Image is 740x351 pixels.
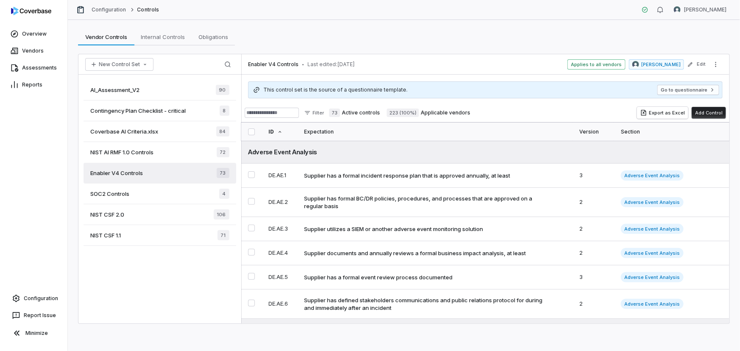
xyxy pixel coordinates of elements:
[307,61,355,68] span: Last edited: [DATE]
[216,85,229,95] span: 90
[262,265,297,290] td: DE.AE.5
[2,60,66,75] a: Assessments
[304,172,510,179] div: Supplier has a formal incident response plan that is approved annually, at least
[220,106,229,116] span: 8
[214,209,229,220] span: 106
[2,26,66,42] a: Overview
[84,184,236,204] a: SOC2 Controls4
[268,123,290,141] div: ID
[329,109,340,117] span: 73
[621,299,684,309] span: Adverse Event Analysis
[304,225,483,233] div: Supplier utilizes a SIEM or another adverse event monitoring solution
[572,164,614,188] td: 3
[387,109,419,117] span: 223 (100%)
[3,308,64,323] button: Report Issue
[621,248,684,258] span: Adverse Event Analysis
[84,80,236,100] a: AI_Assessment_V290
[642,61,681,68] span: [PERSON_NAME]
[90,128,158,135] span: Coverbase AI Criteria.xlsx
[262,217,297,241] td: DE.AE.3
[313,110,324,116] span: Filter
[302,61,304,67] span: •
[92,6,126,13] a: Configuration
[572,217,614,241] td: 2
[572,290,614,319] td: 2
[301,108,327,118] button: Filter
[2,43,66,58] a: Vendors
[248,249,255,256] button: Select DE.AE.4 control
[262,188,297,217] td: DE.AE.2
[90,148,154,156] span: NIST AI RMF 1.0 Controls
[248,300,255,306] button: Select DE.AE.6 control
[572,241,614,265] td: 2
[84,225,236,246] a: NIST CSF 1.171
[217,168,229,178] span: 73
[90,211,124,218] span: NIST CSF 2.0
[262,241,297,265] td: DE.AE.4
[263,86,408,93] span: This control set is the source of a questionnaire template.
[685,57,708,72] button: Edit
[329,109,380,117] label: Active controls
[248,198,255,205] button: Select DE.AE.2 control
[684,6,726,13] span: [PERSON_NAME]
[216,126,229,136] span: 84
[90,231,121,239] span: NIST CSF 1.1
[262,290,297,319] td: DE.AE.6
[674,6,681,13] img: Nic Weilbacher avatar
[621,170,684,181] span: Adverse Event Analysis
[387,109,470,117] label: Applicable vendors
[248,148,723,156] div: Adverse Event Analysis
[85,58,154,71] button: New Control Set
[90,107,186,114] span: Contingency Plan Checklist - critical
[217,147,229,157] span: 72
[84,204,236,225] a: NIST CSF 2.0106
[572,188,614,217] td: 2
[138,31,189,42] span: Internal Controls
[2,77,66,92] a: Reports
[3,291,64,306] a: Configuration
[304,123,566,141] div: Expectation
[90,169,143,177] span: Enabler V4 Controls
[637,107,688,119] button: Export as Excel
[137,6,159,13] span: Controls
[304,273,452,281] div: Supplier has a formal event review process documented
[248,273,255,280] button: Select DE.AE.5 control
[572,265,614,290] td: 3
[304,296,552,312] div: Supplier has defined stakeholders communications and public relations protocol for during and imm...
[219,189,229,199] span: 4
[657,85,719,95] button: Go to questionnaire
[82,31,131,42] span: Vendor Controls
[692,107,726,119] button: Add Control
[632,61,639,68] img: Nic Weilbacher avatar
[248,171,255,178] button: Select DE.AE.1 control
[218,230,229,240] span: 71
[90,86,140,94] span: AI_Assessment_V2
[709,58,723,71] button: More actions
[621,123,723,141] div: Section
[304,249,526,257] div: Supplier documents and annually reviews a formal business impact analysis, at least
[84,142,236,163] a: NIST AI RMF 1.0 Controls72
[621,197,684,207] span: Adverse Event Analysis
[195,31,232,42] span: Obligations
[304,195,552,210] div: Supplier has formal BC/DR policies, procedures, and processes that are approved on a regular basis
[621,272,684,282] span: Adverse Event Analysis
[248,225,255,231] button: Select DE.AE.3 control
[567,59,626,70] span: Applies to all vendors
[3,325,64,342] button: Minimize
[579,123,607,141] div: Version
[669,3,732,16] button: Nic Weilbacher avatar[PERSON_NAME]
[621,224,684,234] span: Adverse Event Analysis
[84,100,236,121] a: Contingency Plan Checklist - critical8
[90,190,129,198] span: SOC2 Controls
[248,61,299,68] span: Enabler V4 Controls
[262,164,297,188] td: DE.AE.1
[11,7,51,15] img: logo-D7KZi-bG.svg
[84,121,236,142] a: Coverbase AI Criteria.xlsx84
[84,163,236,184] a: Enabler V4 Controls73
